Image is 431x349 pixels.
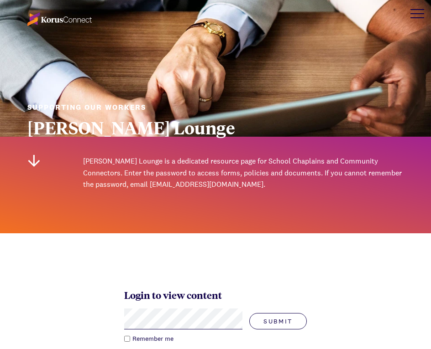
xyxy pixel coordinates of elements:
label: Remember me [130,334,173,344]
button: Submit [249,313,307,329]
div: Login to view content [124,288,307,302]
img: korus-connect%2F70fc4767-4e77-47d7-a16a-dd1598af5252_logo-reverse.svg [27,12,92,26]
div: [PERSON_NAME] Lounge [27,118,404,137]
h1: Supporting Our Workers [27,103,404,113]
p: [PERSON_NAME] Lounge is a dedicated resource page for School Chaplains and Community Connectors. ... [83,155,404,190]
